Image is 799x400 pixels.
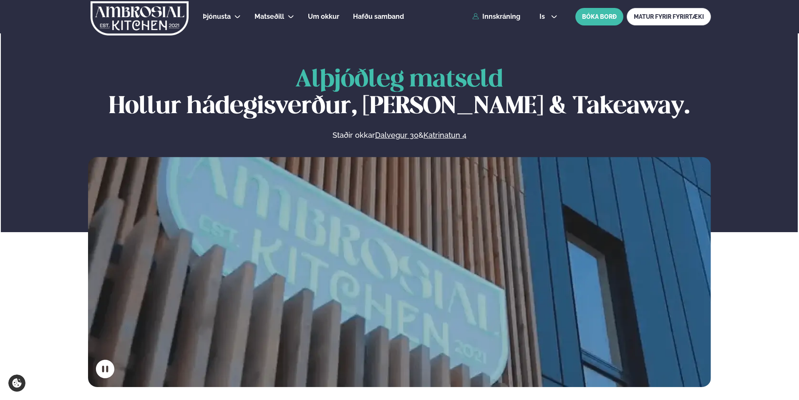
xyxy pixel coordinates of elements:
[8,375,25,392] a: Cookie settings
[575,8,623,25] button: BÓKA BORÐ
[353,12,404,22] a: Hafðu samband
[308,13,339,20] span: Um okkur
[308,12,339,22] a: Um okkur
[203,13,231,20] span: Þjónusta
[255,13,284,20] span: Matseðill
[353,13,404,20] span: Hafðu samband
[423,130,466,140] a: Katrinatun 4
[90,1,189,35] img: logo
[203,12,231,22] a: Þjónusta
[375,130,418,140] a: Dalvegur 30
[295,68,503,91] span: Alþjóðleg matseld
[472,13,520,20] a: Innskráning
[533,13,564,20] button: is
[539,13,547,20] span: is
[255,12,284,22] a: Matseðill
[242,130,557,140] p: Staðir okkar &
[88,67,711,120] h1: Hollur hádegisverður, [PERSON_NAME] & Takeaway.
[627,8,711,25] a: MATUR FYRIR FYRIRTÆKI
